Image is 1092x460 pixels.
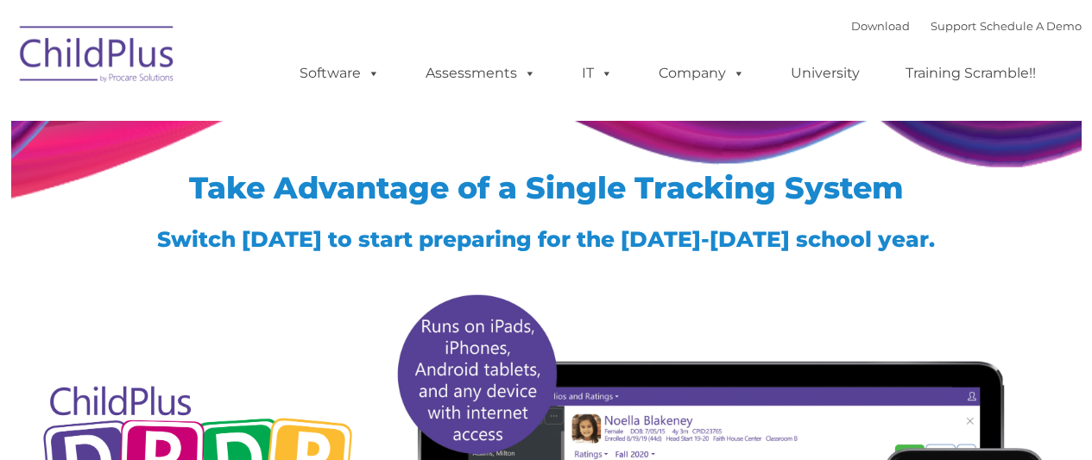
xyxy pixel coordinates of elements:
span: Switch [DATE] to start preparing for the [DATE]-[DATE] school year. [157,226,935,252]
img: ChildPlus by Procare Solutions [11,14,184,100]
a: University [773,56,877,91]
a: Training Scramble!! [888,56,1053,91]
a: Company [641,56,762,91]
a: Download [851,19,910,33]
span: Take Advantage of a Single Tracking System [189,169,904,206]
a: Schedule A Demo [980,19,1082,33]
font: | [851,19,1082,33]
a: Software [282,56,397,91]
a: Assessments [408,56,553,91]
a: Support [931,19,976,33]
a: IT [565,56,630,91]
